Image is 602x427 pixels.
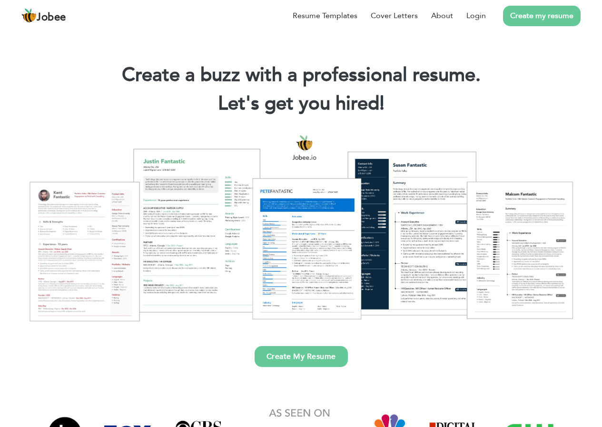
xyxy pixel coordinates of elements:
a: Create My Resume [255,346,348,367]
h2: Let's [14,91,588,116]
a: Login [466,10,486,21]
img: jobee.io [21,8,37,23]
a: Create my resume [503,6,581,26]
a: Resume Templates [293,10,357,21]
a: Jobee [21,8,66,23]
a: About [431,10,453,21]
h1: Create a buzz with a professional resume. [14,63,588,88]
a: Cover Letters [371,10,418,21]
span: get you hired! [265,90,385,117]
span: Jobee [37,12,66,23]
span: | [380,90,384,117]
